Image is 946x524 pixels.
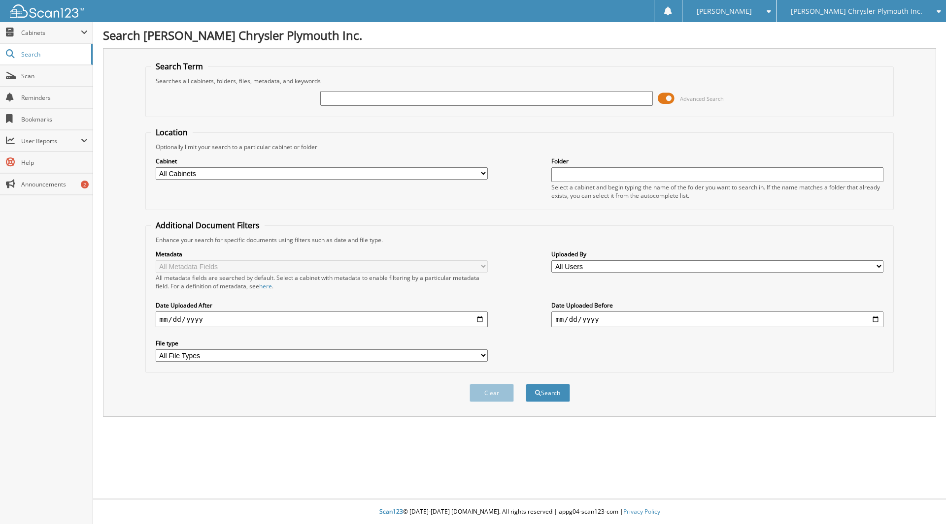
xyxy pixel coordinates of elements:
[156,301,488,309] label: Date Uploaded After
[156,274,488,290] div: All metadata fields are searched by default. Select a cabinet with metadata to enable filtering b...
[526,384,570,402] button: Search
[151,143,889,151] div: Optionally limit your search to a particular cabinet or folder
[697,8,752,14] span: [PERSON_NAME]
[21,50,86,59] span: Search
[21,93,88,102] span: Reminders
[156,311,488,327] input: start
[156,157,488,165] label: Cabinet
[156,250,488,258] label: Metadata
[21,72,88,80] span: Scan
[21,115,88,123] span: Bookmarks
[551,301,883,309] label: Date Uploaded Before
[551,250,883,258] label: Uploaded By
[551,183,883,200] div: Select a cabinet and begin typing the name of the folder you want to search in. If the name match...
[156,339,488,347] label: File type
[151,127,193,138] legend: Location
[680,95,724,102] span: Advanced Search
[791,8,922,14] span: [PERSON_NAME] Chrysler Plymouth Inc.
[551,311,883,327] input: end
[470,384,514,402] button: Clear
[151,236,889,244] div: Enhance your search for specific documents using filters such as date and file type.
[151,77,889,85] div: Searches all cabinets, folders, files, metadata, and keywords
[93,500,946,524] div: © [DATE]-[DATE] [DOMAIN_NAME]. All rights reserved | appg04-scan123-com |
[151,220,265,231] legend: Additional Document Filters
[21,29,81,37] span: Cabinets
[379,507,403,516] span: Scan123
[103,27,936,43] h1: Search [PERSON_NAME] Chrysler Plymouth Inc.
[259,282,272,290] a: here
[81,181,89,188] div: 2
[21,180,88,188] span: Announcements
[21,137,81,145] span: User Reports
[10,4,84,18] img: scan123-logo-white.svg
[21,158,88,167] span: Help
[551,157,883,165] label: Folder
[151,61,208,72] legend: Search Term
[623,507,660,516] a: Privacy Policy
